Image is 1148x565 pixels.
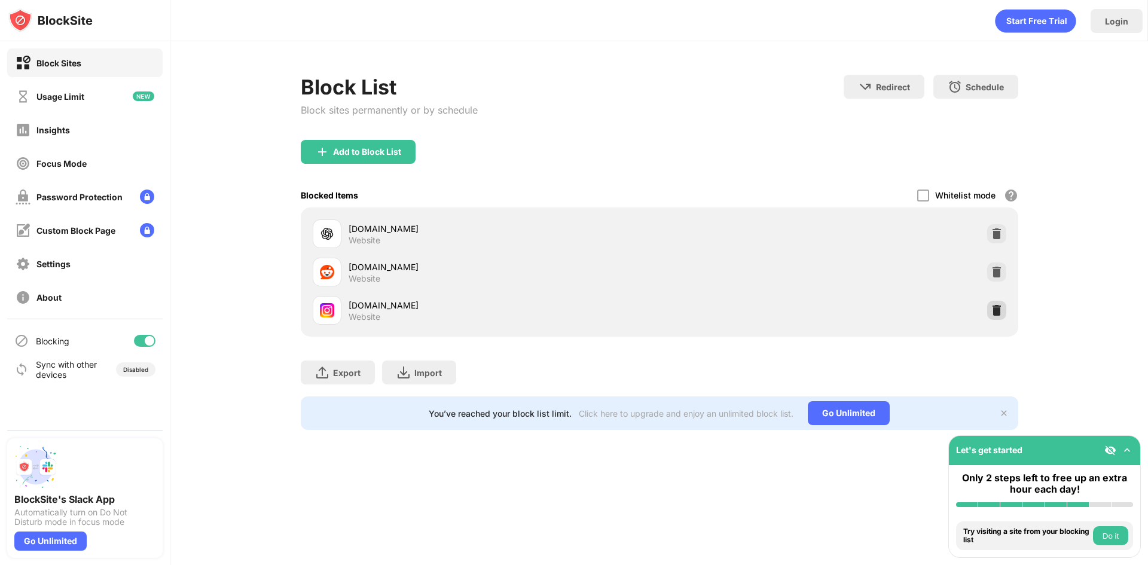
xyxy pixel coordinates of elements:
img: about-off.svg [16,290,30,305]
img: eye-not-visible.svg [1104,444,1116,456]
div: Go Unlimited [808,401,890,425]
button: Do it [1093,526,1128,545]
img: settings-off.svg [16,256,30,271]
div: Settings [36,259,71,269]
img: omni-setup-toggle.svg [1121,444,1133,456]
div: Focus Mode [36,158,87,169]
div: Website [349,311,380,322]
div: Go Unlimited [14,532,87,551]
div: You’ve reached your block list limit. [429,408,572,419]
img: push-slack.svg [14,445,57,488]
img: customize-block-page-off.svg [16,223,30,238]
img: blocking-icon.svg [14,334,29,348]
div: Custom Block Page [36,225,115,236]
div: [DOMAIN_NAME] [349,261,660,273]
img: block-on.svg [16,56,30,71]
div: Insights [36,125,70,135]
div: [DOMAIN_NAME] [349,222,660,235]
div: animation [995,9,1076,33]
div: Password Protection [36,192,123,202]
img: lock-menu.svg [140,190,154,204]
div: Blocking [36,336,69,346]
div: Click here to upgrade and enjoy an unlimited block list. [579,408,793,419]
img: focus-off.svg [16,156,30,171]
img: favicons [320,303,334,317]
img: logo-blocksite.svg [8,8,93,32]
div: Redirect [876,82,910,92]
div: Website [349,273,380,284]
div: Sync with other devices [36,359,97,380]
div: Website [349,235,380,246]
div: Block List [301,75,478,99]
div: Block sites permanently or by schedule [301,104,478,116]
div: Automatically turn on Do Not Disturb mode in focus mode [14,508,155,527]
div: Disabled [123,366,148,373]
div: Import [414,368,442,378]
img: lock-menu.svg [140,223,154,237]
div: Blocked Items [301,190,358,200]
img: insights-off.svg [16,123,30,138]
img: password-protection-off.svg [16,190,30,204]
div: Export [333,368,361,378]
div: BlockSite's Slack App [14,493,155,505]
img: new-icon.svg [133,91,154,101]
img: time-usage-off.svg [16,89,30,104]
div: Block Sites [36,58,81,68]
div: Only 2 steps left to free up an extra hour each day! [956,472,1133,495]
div: About [36,292,62,303]
div: [DOMAIN_NAME] [349,299,660,311]
div: Let's get started [956,445,1022,455]
img: favicons [320,265,334,279]
img: favicons [320,227,334,241]
div: Login [1105,16,1128,26]
div: Add to Block List [333,147,401,157]
div: Whitelist mode [935,190,996,200]
img: sync-icon.svg [14,362,29,377]
img: x-button.svg [999,408,1009,418]
div: Usage Limit [36,91,84,102]
div: Schedule [966,82,1004,92]
div: Try visiting a site from your blocking list [963,527,1090,545]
